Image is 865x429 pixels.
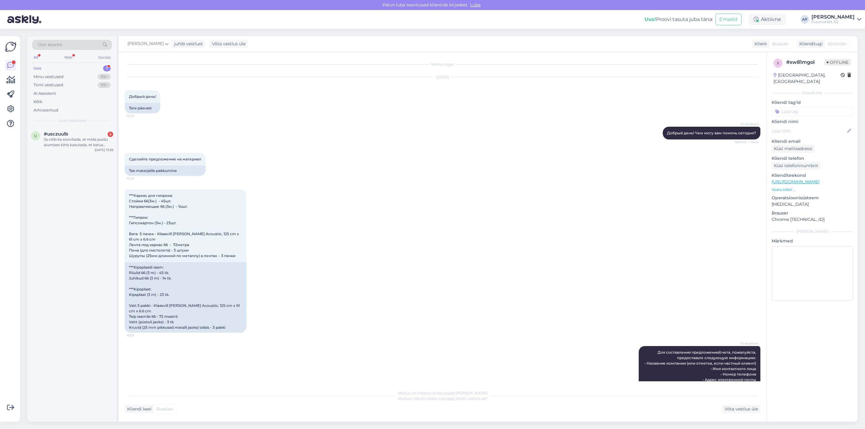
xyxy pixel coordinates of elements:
[715,14,742,25] button: Emailid
[58,118,86,123] span: Uued vestlused
[736,341,759,346] span: AI Assistent
[125,262,246,333] div: ***Kipsplaadi raam: Riiulid 66 (3 m) - 45 tk. Juhikud 66 (3 m) - 14 tk. ***Kipsplaat: Kipsplaat (...
[722,405,760,413] div: Võta vestlus üle
[811,19,855,24] div: Puumarket AS
[772,238,853,244] p: Märkmed
[772,229,853,234] div: [PERSON_NAME]
[33,74,64,80] div: Minu vestlused
[772,107,853,116] input: Lisa tag
[797,41,823,47] div: Klienditugi
[644,16,713,23] div: Proovi tasuta juba täna:
[772,145,815,153] div: Küsi meiliaadressi
[468,2,482,8] span: Luba
[44,131,68,137] span: #usczuulb
[644,350,757,404] span: Для составления предложения/счета, пожалуйста, предоставьте следующую информацию: • Название комп...
[44,137,113,148] div: Ja võib ka soovitada, et mida puidu alumises kihis kasutada, et katus vettpidav jääks. Suveköök s...
[210,40,248,48] div: Võta vestlus üle
[772,41,789,47] span: Russian
[772,179,819,184] a: [URL][DOMAIN_NAME]
[773,72,841,85] div: [GEOGRAPHIC_DATA], [GEOGRAPHIC_DATA]
[129,157,201,161] span: Сделайте предложение на материал
[772,216,853,223] p: Chrome [TECHNICAL_ID]
[777,61,779,65] span: x
[125,103,160,113] div: Tere päevast
[644,16,656,22] b: Uus!
[63,53,74,61] div: Web
[108,132,113,137] div: 5
[172,41,203,47] div: juhib vestlust
[398,396,488,401] span: Vestluse ülevõtmiseks vajutage
[772,155,853,162] p: Kliendi telefon
[667,131,756,135] span: Добрый день! Чем могу вам помочь сегодня?
[454,396,488,401] i: „Võtke vestlus üle”
[772,172,853,179] p: Klienditeekond
[127,40,164,47] span: [PERSON_NAME]
[98,82,111,88] div: 99+
[772,195,853,201] p: Operatsioonisüsteem
[772,90,853,96] div: Kliendi info
[98,74,111,80] div: 99+
[801,15,809,24] div: AP
[129,193,240,258] span: ***Каркас для гипрока: Стойки 66(3м.) - 45шт. Направляющие 66 (3м.) - 14шт. ***Гипрок: Гипсокарто...
[34,133,37,138] span: u
[772,210,853,216] p: Brauser
[127,333,149,338] span: 10:25
[97,53,112,61] div: Socials
[125,166,206,176] div: Tee materjalile pakkumine
[786,59,824,66] div: # xw81mgol
[127,176,149,181] span: 10:25
[398,391,488,395] span: Vestlus on määratud kasutajale [PERSON_NAME]
[752,41,767,47] div: Klient
[736,122,759,126] span: AI Assistent
[33,107,58,113] div: Arhiveeritud
[772,128,846,134] input: Lisa nimi
[772,99,853,106] p: Kliendi tag'id
[38,42,62,48] span: Otsi kliente
[95,148,113,152] div: [DATE] 13:38
[772,162,821,170] div: Küsi telefoninumbrit
[749,14,786,25] div: Aktiivne
[772,187,853,192] p: Vaata edasi ...
[127,114,149,118] span: 10:24
[811,15,855,19] div: [PERSON_NAME]
[772,201,853,208] p: [MEDICAL_DATA]
[33,91,56,97] div: AI Assistent
[33,82,63,88] div: Tiimi vestlused
[125,406,151,412] div: Kliendi keel
[5,41,16,53] img: Askly Logo
[824,59,851,66] span: Offline
[125,74,760,80] div: [DATE]
[811,15,861,24] a: [PERSON_NAME]Puumarket AS
[125,62,760,67] div: Vestlus algas
[772,118,853,125] p: Kliendi nimi
[103,65,111,71] div: 1
[157,406,173,412] span: Russian
[32,53,39,61] div: All
[33,65,41,71] div: Uus
[735,140,759,144] span: Nähtud ✓ 10:24
[772,138,853,145] p: Kliendi email
[129,94,156,99] span: Добрый день!
[33,99,42,105] div: Kõik
[828,41,846,47] span: Estonian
